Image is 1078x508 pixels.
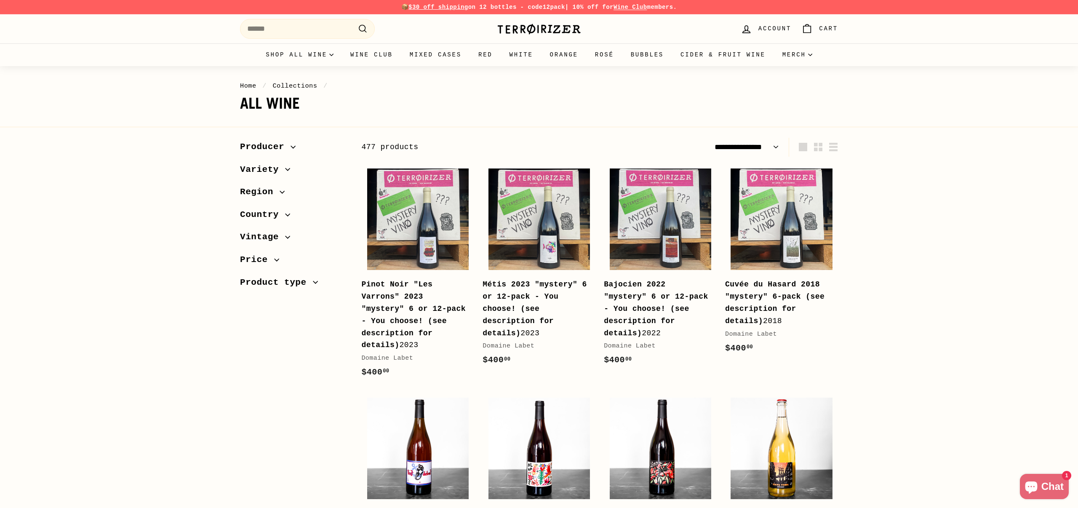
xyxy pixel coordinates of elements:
[272,82,317,90] a: Collections
[604,355,632,365] span: $400
[240,95,838,112] h1: All wine
[747,344,753,350] sup: 00
[796,16,843,41] a: Cart
[483,355,510,365] span: $400
[361,367,389,377] span: $400
[736,16,796,41] a: Account
[401,43,470,66] a: Mixed Cases
[240,81,838,91] nav: breadcrumbs
[223,43,855,66] div: Primary
[240,208,285,222] span: Country
[361,141,600,153] div: 477 products
[361,353,466,364] div: Domaine Labet
[257,43,342,66] summary: Shop all wine
[604,341,708,351] div: Domaine Labet
[240,228,348,251] button: Vintage
[240,230,285,244] span: Vintage
[542,43,587,66] a: Orange
[260,82,269,90] span: /
[361,163,474,388] a: Pinot Noir "Les Varrons" 2023 "mystery" 6 or 12-pack - You choose! (see description for details)2...
[758,24,791,33] span: Account
[725,329,830,340] div: Domaine Labet
[342,43,401,66] a: Wine Club
[614,4,647,11] a: Wine Club
[483,278,587,339] div: 2023
[672,43,774,66] a: Cider & Fruit Wine
[240,160,348,183] button: Variety
[504,356,510,362] sup: 00
[240,275,313,290] span: Product type
[501,43,542,66] a: White
[240,251,348,273] button: Price
[587,43,622,66] a: Rosé
[240,185,280,199] span: Region
[819,24,838,33] span: Cart
[383,368,389,374] sup: 00
[240,140,291,154] span: Producer
[725,343,753,353] span: $400
[470,43,501,66] a: Red
[622,43,672,66] a: Bubbles
[240,3,838,12] p: 📦 on 12 bottles - code | 10% off for members.
[483,163,595,375] a: Métis 2023 "mystery" 6 or 12-pack - You choose! (see description for details)2023Domaine Labet
[321,82,330,90] span: /
[725,280,825,325] b: Cuvée du Hasard 2018 "mystery" 6-pack (see description for details)
[240,163,285,177] span: Variety
[725,278,830,327] div: 2018
[543,4,565,11] strong: 12pack
[240,253,274,267] span: Price
[240,273,348,296] button: Product type
[361,280,466,349] b: Pinot Noir "Les Varrons" 2023 "mystery" 6 or 12-pack - You choose! (see description for details)
[604,280,708,337] b: Bajocien 2022 "mystery" 6 or 12-pack - You choose! (see description for details)
[240,138,348,160] button: Producer
[361,278,466,351] div: 2023
[725,163,838,364] a: Cuvée du Hasard 2018 "mystery" 6-pack (see description for details)2018Domaine Labet
[240,183,348,206] button: Region
[408,4,468,11] span: $30 off shipping
[240,206,348,228] button: Country
[604,163,717,375] a: Bajocien 2022 "mystery" 6 or 12-pack - You choose! (see description for details)2022Domaine Labet
[240,82,256,90] a: Home
[483,280,587,337] b: Métis 2023 "mystery" 6 or 12-pack - You choose! (see description for details)
[604,278,708,339] div: 2022
[1017,474,1071,501] inbox-online-store-chat: Shopify online store chat
[774,43,821,66] summary: Merch
[625,356,632,362] sup: 00
[483,341,587,351] div: Domaine Labet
